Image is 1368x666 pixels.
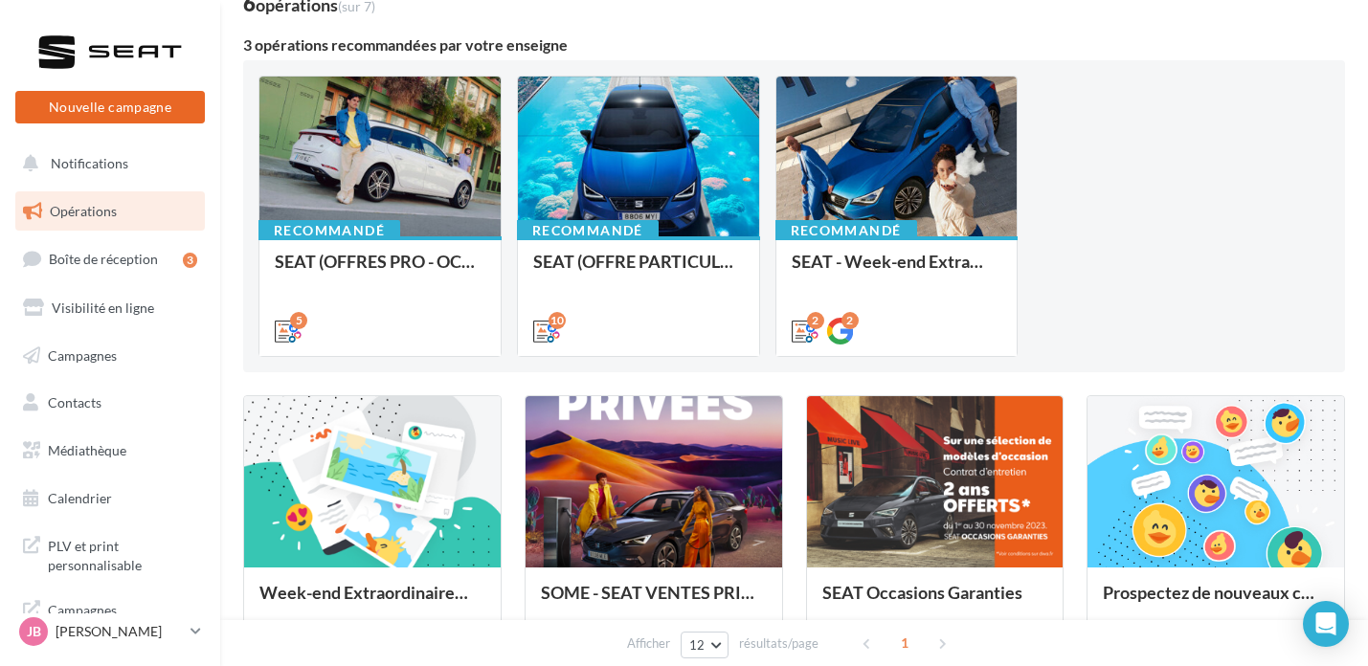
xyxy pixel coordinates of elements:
[48,346,117,363] span: Campagnes
[48,394,101,411] span: Contacts
[792,252,1002,290] div: SEAT - Week-end Extraordinaire ([GEOGRAPHIC_DATA]) - OCTOBRE
[258,220,400,241] div: Recommandé
[11,336,209,376] a: Campagnes
[48,442,126,458] span: Médiathèque
[51,155,128,171] span: Notifications
[243,37,1345,53] div: 3 opérations recommandées par votre enseigne
[11,431,209,471] a: Médiathèque
[290,312,307,329] div: 5
[27,622,41,641] span: JB
[533,252,744,290] div: SEAT (OFFRE PARTICULIER - OCT) - SOCIAL MEDIA
[11,589,209,646] a: Campagnes DataOnDemand
[56,622,183,641] p: [PERSON_NAME]
[1103,583,1329,621] div: Prospectez de nouveaux contacts
[49,251,158,267] span: Boîte de réception
[11,144,201,184] button: Notifications
[15,613,205,650] a: JB [PERSON_NAME]
[681,632,729,658] button: 12
[689,637,706,653] span: 12
[841,312,859,329] div: 2
[48,533,197,574] span: PLV et print personnalisable
[50,203,117,219] span: Opérations
[11,525,209,582] a: PLV et print personnalisable
[517,220,659,241] div: Recommandé
[11,288,209,328] a: Visibilité en ligne
[541,583,767,621] div: SOME - SEAT VENTES PRIVEES
[775,220,917,241] div: Recommandé
[52,300,154,316] span: Visibilité en ligne
[1303,601,1349,647] div: Open Intercom Messenger
[11,238,209,279] a: Boîte de réception3
[183,253,197,268] div: 3
[259,583,485,621] div: Week-end Extraordinaires Octobre 2025
[627,634,670,653] span: Afficher
[889,628,920,658] span: 1
[275,252,485,290] div: SEAT (OFFRES PRO - OCT) - SOCIAL MEDIA
[11,191,209,232] a: Opérations
[48,597,197,638] span: Campagnes DataOnDemand
[11,478,209,519] a: Calendrier
[11,383,209,423] a: Contacts
[822,583,1048,621] div: SEAT Occasions Garanties
[807,312,824,329] div: 2
[739,634,819,653] span: résultats/page
[15,91,205,123] button: Nouvelle campagne
[48,490,112,506] span: Calendrier
[549,312,566,329] div: 10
